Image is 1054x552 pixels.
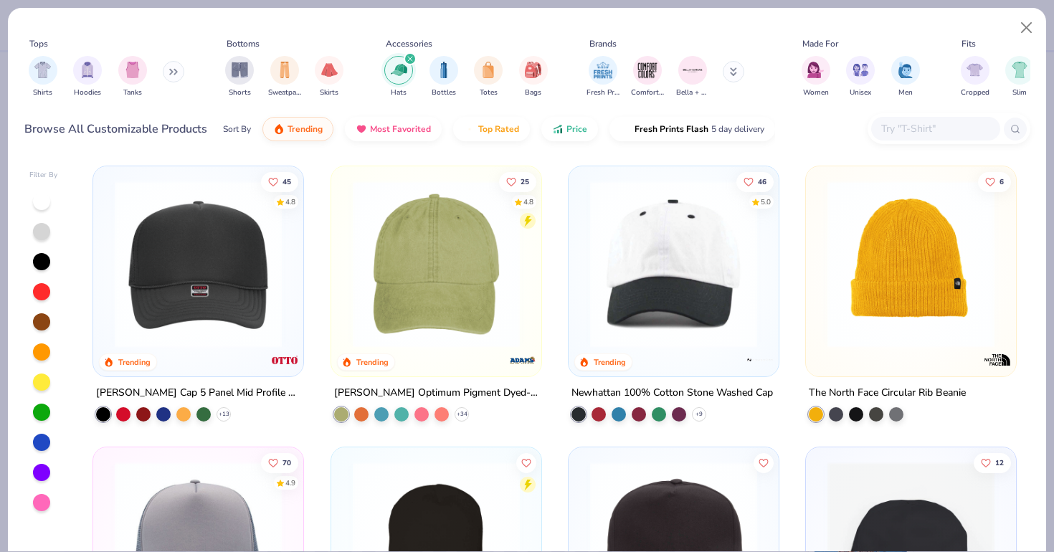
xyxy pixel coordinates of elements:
button: filter button [676,56,709,98]
div: filter for Bottles [429,56,458,98]
button: filter button [474,56,503,98]
button: Like [754,453,774,473]
span: Top Rated [478,123,519,135]
span: Skirts [320,87,338,98]
img: Adams logo [508,346,537,374]
img: Unisex Image [853,62,869,78]
button: filter button [118,56,147,98]
div: filter for Shorts [225,56,254,98]
span: 25 [520,178,528,185]
div: [PERSON_NAME] Optimum Pigment Dyed-Cap [334,384,538,402]
div: filter for Hoodies [73,56,102,98]
img: Fresh Prints Image [592,60,614,81]
div: Fits [962,37,976,50]
span: Bags [525,87,541,98]
div: filter for Men [891,56,920,98]
img: Shorts Image [232,62,248,78]
img: Sweatpants Image [277,62,293,78]
button: Like [974,453,1011,473]
div: filter for Comfort Colors [631,56,664,98]
button: filter button [961,56,989,98]
div: filter for Bella + Canvas [676,56,709,98]
img: most_fav.gif [356,123,367,135]
span: Totes [480,87,498,98]
img: Comfort Colors Image [637,60,658,81]
div: The North Face Circular Rib Beanie [809,384,966,402]
div: filter for Cropped [961,56,989,98]
span: Hoodies [74,87,101,98]
span: Cropped [961,87,989,98]
button: filter button [384,56,413,98]
span: Bella + Canvas [676,87,709,98]
img: Slim Image [1012,62,1027,78]
img: Bella + Canvas Image [682,60,703,81]
img: Tanks Image [125,62,141,78]
img: trending.gif [273,123,285,135]
span: Hats [391,87,407,98]
span: Comfort Colors [631,87,664,98]
img: d77f1ec2-bb90-48d6-8f7f-dc067ae8652d [583,181,764,348]
div: filter for Sweatpants [268,56,301,98]
button: Like [498,171,536,191]
button: filter button [429,56,458,98]
img: Men Image [898,62,913,78]
div: Bottoms [227,37,260,50]
span: Unisex [850,87,871,98]
img: 31d1171b-c302-40d8-a1fe-679e4cf1ca7b [108,181,289,348]
button: Price [541,117,598,141]
button: filter button [802,56,830,98]
button: Fresh Prints Flash5 day delivery [609,117,775,141]
div: filter for Bags [519,56,548,98]
span: Fresh Prints [587,87,619,98]
img: cf8c69f8-3355-4146-836f-282b7eb0ccaa [820,181,1002,348]
button: filter button [29,56,57,98]
div: 4.9 [285,478,295,489]
span: Slim [1012,87,1027,98]
span: Sweatpants [268,87,301,98]
div: [PERSON_NAME] Cap 5 Panel Mid Profile Mesh Back Trucker Hat [96,384,300,402]
div: 4.8 [285,196,295,207]
div: Filter By [29,170,58,181]
span: Bottles [432,87,456,98]
div: Accessories [386,37,432,50]
img: Cropped Image [967,62,983,78]
img: Totes Image [480,62,496,78]
div: Browse All Customizable Products [24,120,207,138]
span: + 13 [219,410,229,419]
button: filter button [1005,56,1034,98]
span: Men [898,87,913,98]
div: Brands [589,37,617,50]
img: flash.gif [620,123,632,135]
button: Like [516,453,536,473]
input: Try "T-Shirt" [880,120,990,137]
div: filter for Totes [474,56,503,98]
div: filter for Skirts [315,56,343,98]
img: TopRated.gif [464,123,475,135]
button: Most Favorited [345,117,442,141]
img: Otto Cap logo [271,346,300,374]
img: Women Image [807,62,824,78]
div: filter for Women [802,56,830,98]
span: 45 [283,178,291,185]
div: 5.0 [761,196,771,207]
span: Women [803,87,829,98]
img: Skirts Image [321,62,338,78]
button: filter button [587,56,619,98]
button: filter button [225,56,254,98]
div: Sort By [223,123,251,135]
div: filter for Fresh Prints [587,56,619,98]
button: Close [1013,14,1040,42]
button: Like [736,171,774,191]
div: filter for Unisex [846,56,875,98]
img: Newhattan logo [746,346,774,374]
img: Bottles Image [436,62,452,78]
button: filter button [73,56,102,98]
span: + 34 [456,410,467,419]
span: Most Favorited [370,123,431,135]
img: 0f0f8abb-dbad-43ab-965c-cc6e30689a9a [527,181,708,348]
div: filter for Tanks [118,56,147,98]
div: filter for Slim [1005,56,1034,98]
button: Like [261,171,298,191]
img: Hats Image [391,62,407,78]
img: c9fea274-f619-4c4e-8933-45f8a9322603 [764,181,946,348]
